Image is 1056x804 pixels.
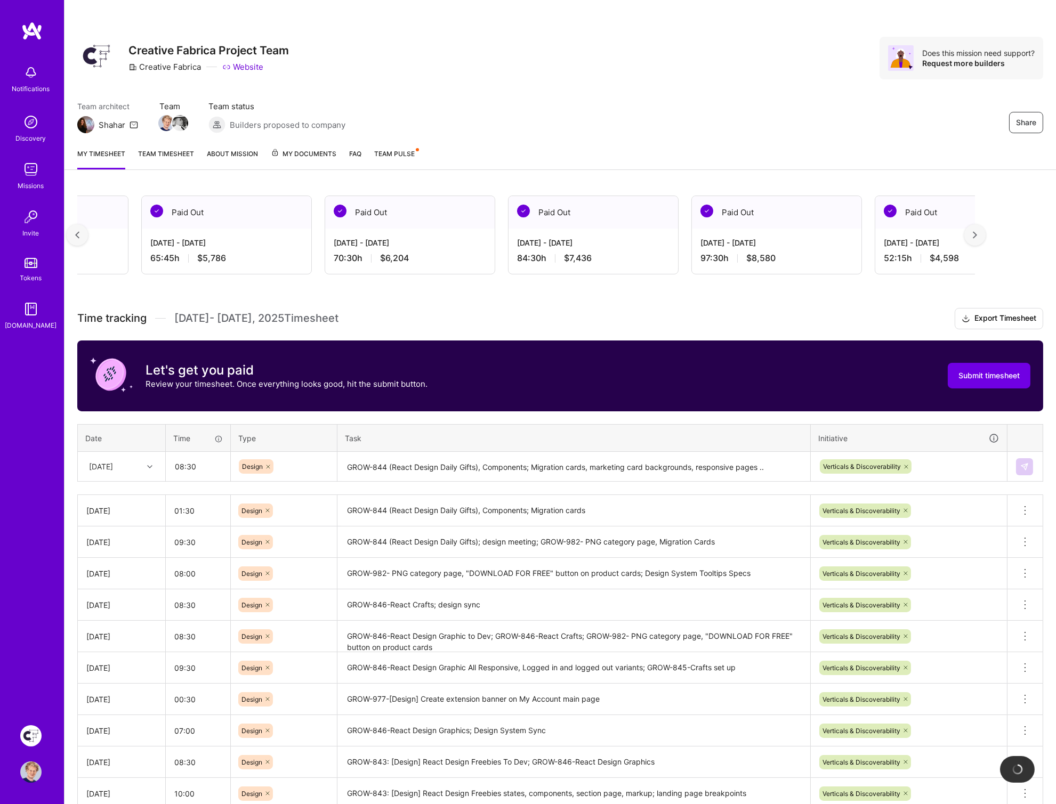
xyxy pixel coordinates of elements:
[12,83,50,94] div: Notifications
[884,253,1036,264] div: 52:15 h
[242,462,263,470] span: Design
[875,196,1045,229] div: Paid Out
[338,716,809,745] textarea: GROW-846-React Design Graphics; Design System Sync
[99,119,125,131] div: Shahar
[517,205,530,217] img: Paid Out
[338,559,809,588] textarea: GROW-982- PNG category page, "DOWNLOAD FOR FREE" button on product cards; Design System Tooltips ...
[338,748,809,777] textarea: GROW-843: [Design] React Design Freebies To Dev; GROW-846-React Design Graphics
[884,205,897,217] img: Paid Out
[692,196,861,229] div: Paid Out
[166,717,230,745] input: HH:MM
[700,205,713,217] img: Paid Out
[241,664,262,672] span: Design
[86,505,157,516] div: [DATE]
[77,101,138,112] span: Team architect
[1016,117,1036,128] span: Share
[173,114,187,132] a: Team Member Avatar
[334,237,486,248] div: [DATE] - [DATE]
[150,237,303,248] div: [DATE] - [DATE]
[241,727,262,735] span: Design
[197,253,226,264] span: $5,786
[146,378,428,389] p: Review your timesheet. Once everything looks good, hit the submit button.
[166,685,230,713] input: HH:MM
[746,253,776,264] span: $8,580
[517,253,670,264] div: 84:30 h
[823,462,901,470] span: Verticals & Discoverability
[823,570,900,578] span: Verticals & Discoverability
[150,205,163,217] img: Paid Out
[86,568,157,579] div: [DATE]
[208,116,225,133] img: Builders proposed to company
[334,253,486,264] div: 70:30 h
[517,237,670,248] div: [DATE] - [DATE]
[884,237,1036,248] div: [DATE] - [DATE]
[338,685,809,714] textarea: GROW-977-[Design] Create extension banner on My Account main page
[142,196,311,229] div: Paid Out
[818,432,999,444] div: Initiative
[564,253,592,264] span: $7,436
[241,507,262,515] span: Design
[146,362,428,378] h3: Let's get you paid
[77,116,94,133] img: Team Architect
[241,632,262,640] span: Design
[16,133,46,144] div: Discovery
[231,424,337,452] th: Type
[166,591,230,619] input: HH:MM
[78,424,166,452] th: Date
[86,757,157,768] div: [DATE]
[20,159,42,180] img: teamwork
[338,496,809,526] textarea: GROW-844 (React Design Daily Gifts), Components; Migration cards
[241,601,262,609] span: Design
[380,253,409,264] span: $6,204
[173,433,223,444] div: Time
[823,790,900,798] span: Verticals & Discoverability
[958,370,1020,381] span: Submit timesheet
[166,528,230,556] input: HH:MM
[823,758,900,766] span: Verticals & Discoverability
[955,308,1043,329] button: Export Timesheet
[21,21,43,40] img: logo
[20,111,42,133] img: discovery
[823,601,900,609] span: Verticals & Discoverability
[128,63,137,71] i: icon CompanyGray
[20,272,42,283] div: Tokens
[86,537,157,548] div: [DATE]
[973,231,977,239] img: right
[5,320,57,331] div: [DOMAIN_NAME]
[222,61,263,72] a: Website
[823,695,900,703] span: Verticals & Discoverability
[337,424,811,452] th: Task
[208,101,345,112] span: Team status
[77,312,147,325] span: Time tracking
[130,120,138,129] i: icon Mail
[86,662,157,673] div: [DATE]
[86,725,157,736] div: [DATE]
[241,538,262,546] span: Design
[241,790,262,798] span: Design
[166,622,230,651] input: HH:MM
[271,148,336,160] span: My Documents
[334,205,346,217] img: Paid Out
[700,237,853,248] div: [DATE] - [DATE]
[128,61,201,72] div: Creative Fabrica
[25,258,37,268] img: tokens
[271,148,336,169] a: My Documents
[147,464,152,469] i: icon Chevron
[962,313,970,324] i: icon Download
[1020,462,1029,471] img: Submit
[1016,458,1034,475] div: null
[823,632,900,640] span: Verticals & Discoverability
[77,148,125,169] a: My timesheet
[509,196,678,229] div: Paid Out
[922,48,1035,58] div: Does this mission need support?
[338,622,809,651] textarea: GROW-846-React Design Graphic to Dev; GROW-846-React Crafts; GROW-982- PNG category page, "DOWNLO...
[338,590,809,620] textarea: GROW-846-React Crafts; design sync
[75,231,79,239] img: left
[86,694,157,705] div: [DATE]
[374,148,418,169] a: Team Pulse
[930,253,959,264] span: $4,598
[338,453,809,481] textarea: GROW-844 (React Design Daily Gifts), Components; Migration cards, marketing card backgrounds, res...
[20,62,42,83] img: bell
[325,196,495,229] div: Paid Out
[159,101,187,112] span: Team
